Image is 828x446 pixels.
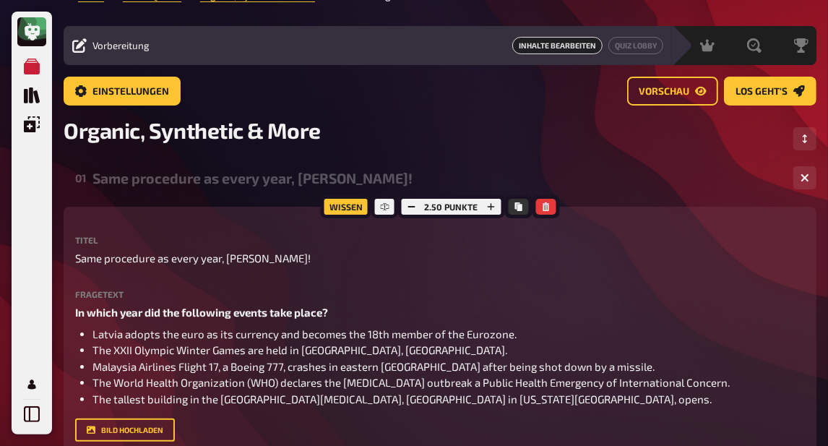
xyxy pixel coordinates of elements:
span: Latvia adopts the euro as its currency and becomes the 18th member of the Eurozone. [92,327,517,340]
a: Meine Quizze [17,52,46,81]
div: Wissen [321,195,371,218]
button: Bild hochladen [75,419,175,442]
button: Kopieren [508,199,528,215]
div: Same procedure as every year, [PERSON_NAME]! [92,170,782,186]
span: The XXII Olympic Winter Games are held in [GEOGRAPHIC_DATA], [GEOGRAPHIC_DATA]. [92,343,507,356]
a: Mein Konto [17,370,46,399]
span: Vorbereitung [92,40,150,51]
label: Fragetext [75,290,805,299]
span: Vorschau [639,87,689,97]
a: Einstellungen [64,77,181,106]
span: Same procedure as every year, [PERSON_NAME]! [75,250,311,267]
label: Titel [75,236,805,244]
a: Quiz Lobby [608,37,663,54]
span: The tallest building in the [GEOGRAPHIC_DATA][MEDICAL_DATA], [GEOGRAPHIC_DATA] in [US_STATE][GEOG... [92,393,712,406]
span: The World Health Organization (WHO) declares the [MEDICAL_DATA] outbreak a Public Health Emergenc... [92,376,730,389]
span: In which year did the following events take place? [75,306,328,319]
div: 01 [75,171,87,184]
span: Organic, Synthetic & More [64,117,321,143]
a: Quiz Sammlung [17,81,46,110]
span: Los geht's [736,87,788,97]
div: 2.50 Punkte [397,195,504,218]
a: Einblendungen [17,110,46,139]
span: Inhalte Bearbeiten [512,37,603,54]
span: Einstellungen [92,87,169,97]
a: Vorschau [627,77,718,106]
a: Los geht's [724,77,816,106]
span: Malaysia Airlines Flight 17, a Boeing 777, crashes in eastern [GEOGRAPHIC_DATA] after being shot ... [92,360,655,373]
button: Reihenfolge anpassen [793,127,816,150]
